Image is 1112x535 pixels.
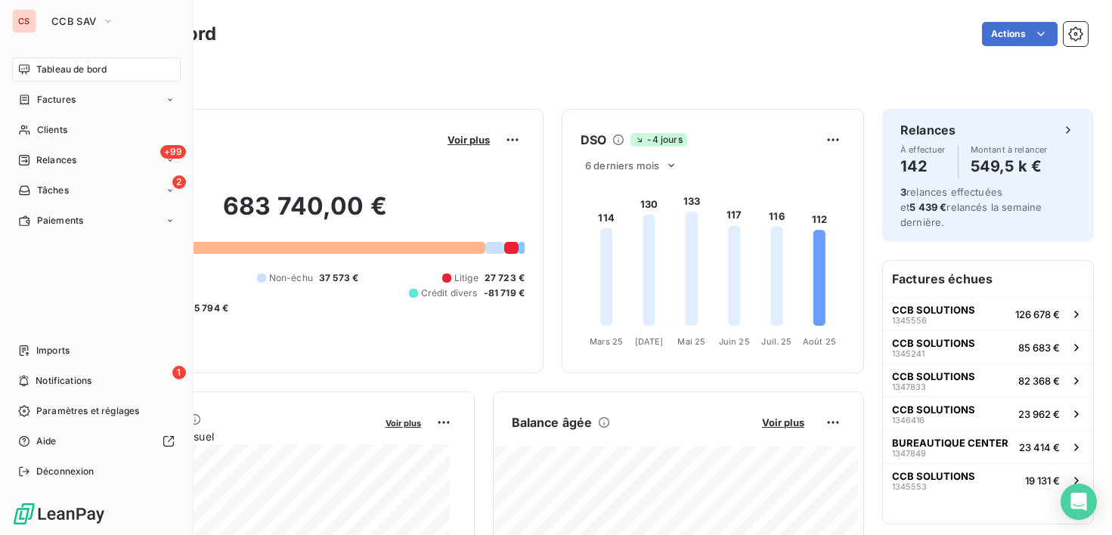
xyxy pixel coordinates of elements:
[1018,408,1060,420] span: 23 962 €
[630,133,686,147] span: -4 jours
[37,93,76,107] span: Factures
[762,416,804,428] span: Voir plus
[892,370,975,382] span: CCB SOLUTIONS
[172,366,186,379] span: 1
[36,465,94,478] span: Déconnexion
[12,118,181,142] a: Clients
[585,159,659,172] span: 6 derniers mois
[883,397,1093,430] button: CCB SOLUTIONS134641623 962 €
[1015,308,1060,320] span: 126 678 €
[421,286,478,300] span: Crédit divers
[485,271,525,285] span: 27 723 €
[900,186,906,198] span: 3
[900,154,946,178] h4: 142
[1061,484,1097,520] div: Open Intercom Messenger
[892,404,975,416] span: CCB SOLUTIONS
[590,336,623,347] tspan: Mars 25
[892,470,975,482] span: CCB SOLUTIONS
[36,404,139,418] span: Paramètres et réglages
[172,175,186,189] span: 2
[982,22,1058,46] button: Actions
[892,382,926,391] span: 1347833
[761,336,791,347] tspan: Juil. 25
[454,271,479,285] span: Litige
[12,9,36,33] div: CS
[85,191,525,237] h2: 683 740,00 €
[719,336,750,347] tspan: Juin 25
[160,145,186,159] span: +99
[12,148,181,172] a: +99Relances
[51,15,96,27] span: CCB SAV
[883,261,1093,297] h6: Factures échues
[85,428,375,444] span: Chiffre d'affaires mensuel
[37,123,67,137] span: Clients
[12,339,181,363] a: Imports
[892,349,925,358] span: 1345241
[36,344,70,357] span: Imports
[677,336,705,347] tspan: Mai 25
[12,178,181,203] a: 2Tâches
[386,418,421,428] span: Voir plus
[581,131,606,149] h6: DSO
[883,430,1093,463] button: BUREAUTIQUE CENTER134784923 414 €
[319,271,358,285] span: 37 573 €
[892,449,926,458] span: 1347849
[971,145,1048,154] span: Montant à relancer
[900,186,1042,228] span: relances effectuées et relancés la semaine dernière.
[512,413,593,431] h6: Balance âgée
[12,209,181,233] a: Paiements
[12,502,106,526] img: Logo LeanPay
[12,399,181,423] a: Paramètres et réglages
[1018,375,1060,387] span: 82 368 €
[883,330,1093,363] button: CCB SOLUTIONS134524185 683 €
[1019,441,1060,453] span: 23 414 €
[12,429,181,453] a: Aide
[12,88,181,112] a: Factures
[36,374,91,388] span: Notifications
[36,63,107,76] span: Tableau de bord
[883,363,1093,397] button: CCB SOLUTIONS134783382 368 €
[900,121,956,139] h6: Relances
[757,416,809,429] button: Voir plus
[443,133,494,147] button: Voir plus
[1025,475,1060,487] span: 19 131 €
[883,297,1093,330] button: CCB SOLUTIONS1345556126 678 €
[892,304,975,316] span: CCB SOLUTIONS
[892,437,1008,449] span: BUREAUTIQUE CENTER
[803,336,836,347] tspan: Août 25
[381,416,426,429] button: Voir plus
[269,271,313,285] span: Non-échu
[36,434,57,448] span: Aide
[883,463,1093,496] button: CCB SOLUTIONS134555319 131 €
[900,145,946,154] span: À effectuer
[448,134,490,146] span: Voir plus
[892,337,975,349] span: CCB SOLUTIONS
[635,336,664,347] tspan: [DATE]
[892,416,925,425] span: 1346416
[37,184,69,197] span: Tâches
[484,286,525,300] span: -81 719 €
[12,57,181,82] a: Tableau de bord
[892,316,927,325] span: 1345556
[37,214,83,227] span: Paiements
[36,153,76,167] span: Relances
[892,482,927,491] span: 1345553
[909,201,946,213] span: 5 439 €
[1018,342,1060,354] span: 85 683 €
[971,154,1048,178] h4: 549,5 k €
[190,302,228,315] span: -5 794 €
